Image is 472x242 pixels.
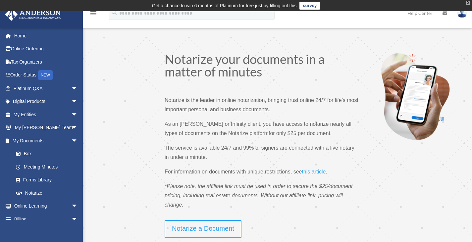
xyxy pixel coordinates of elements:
a: Meeting Minutes [9,160,88,173]
span: As an [PERSON_NAME] or Infinity client, you have access to notarize nearly all types of documents... [165,121,351,136]
a: My Documentsarrow_drop_down [5,134,88,147]
a: Notarize [9,186,84,200]
span: The service is available 24/7 and 99% of signers are connected with a live notary in under a minute. [165,145,354,160]
div: close [466,1,470,5]
img: User Pic [457,8,467,18]
a: Billingarrow_drop_down [5,213,88,226]
span: arrow_drop_down [71,121,84,135]
span: arrow_drop_down [71,200,84,213]
a: Notarize a Document [165,220,241,238]
a: Platinum Q&Aarrow_drop_down [5,82,88,95]
span: . [326,169,327,174]
i: search [111,9,118,16]
div: Get a chance to win 6 months of Platinum for free just by filling out this [152,2,297,10]
a: My [PERSON_NAME] Teamarrow_drop_down [5,121,88,134]
h1: Notarize your documents in a matter of minutes [165,53,360,81]
a: Online Ordering [5,42,88,56]
a: Tax Organizers [5,55,88,69]
span: Notarize is the leader in online notarization, bringing trust online 24/7 for life’s most importa... [165,97,358,112]
span: this article [302,169,326,174]
a: My Entitiesarrow_drop_down [5,108,88,121]
span: arrow_drop_down [71,108,84,121]
span: arrow_drop_down [71,82,84,95]
a: Online Learningarrow_drop_down [5,200,88,213]
a: Order StatusNEW [5,69,88,82]
span: arrow_drop_down [71,213,84,226]
img: Notarize-hero [379,53,452,141]
img: Anderson Advisors Platinum Portal [3,8,63,21]
a: Digital Productsarrow_drop_down [5,95,88,108]
a: Box [9,147,88,161]
a: Forms Library [9,173,88,187]
a: this article [302,169,326,178]
span: arrow_drop_down [71,134,84,148]
span: for only $25 per document. [269,130,332,136]
i: menu [89,9,97,17]
span: arrow_drop_down [71,95,84,109]
a: survey [299,2,320,10]
span: *Please note, the affiliate link must be used in order to secure the $25/document pricing, includ... [165,183,352,208]
a: Home [5,29,88,42]
span: For information on documents with unique restrictions, see [165,169,302,174]
div: NEW [38,70,53,80]
a: menu [89,12,97,17]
